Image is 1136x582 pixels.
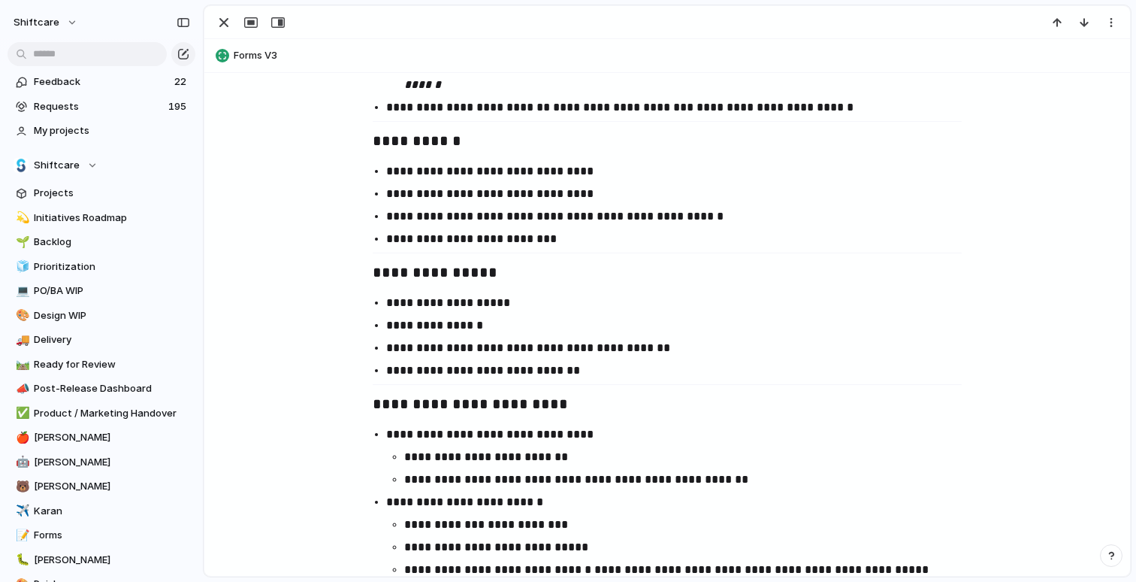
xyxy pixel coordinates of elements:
[16,209,26,226] div: 💫
[14,211,29,226] button: 💫
[16,478,26,496] div: 🐻
[14,430,29,445] button: 🍎
[34,235,190,250] span: Backlog
[8,71,195,93] a: Feedback22
[8,95,195,118] a: Requests195
[8,207,195,229] a: 💫Initiatives Roadmap
[8,182,195,205] a: Projects
[14,381,29,396] button: 📣
[16,527,26,544] div: 📝
[8,353,195,376] a: 🛤️Ready for Review
[8,500,195,523] a: ✈️Karan
[16,405,26,422] div: ✅
[8,402,195,425] a: ✅Product / Marketing Handover
[34,455,190,470] span: [PERSON_NAME]
[34,381,190,396] span: Post-Release Dashboard
[8,549,195,571] a: 🐛[PERSON_NAME]
[34,430,190,445] span: [PERSON_NAME]
[168,99,189,114] span: 195
[8,426,195,449] a: 🍎[PERSON_NAME]
[14,528,29,543] button: 📝
[16,307,26,324] div: 🎨
[8,524,195,547] a: 📝Forms
[34,504,190,519] span: Karan
[14,455,29,470] button: 🤖
[14,235,29,250] button: 🌱
[34,211,190,226] span: Initiatives Roadmap
[16,356,26,373] div: 🛤️
[8,280,195,302] a: 💻PO/BA WIP
[14,357,29,372] button: 🛤️
[14,283,29,299] button: 💻
[8,256,195,278] a: 🧊Prioritization
[14,259,29,274] button: 🧊
[16,283,26,300] div: 💻
[34,158,80,173] span: Shiftcare
[16,502,26,520] div: ✈️
[174,74,189,89] span: 22
[34,553,190,568] span: [PERSON_NAME]
[8,377,195,400] a: 📣Post-Release Dashboard
[16,332,26,349] div: 🚚
[16,258,26,275] div: 🧊
[34,332,190,347] span: Delivery
[16,234,26,251] div: 🌱
[234,48,1123,63] span: Forms V3
[14,553,29,568] button: 🐛
[34,406,190,421] span: Product / Marketing Handover
[34,308,190,323] span: Design WIP
[34,123,190,138] span: My projects
[8,305,195,327] a: 🎨Design WIP
[34,357,190,372] span: Ready for Review
[34,74,170,89] span: Feedback
[16,429,26,447] div: 🍎
[7,11,86,35] button: shiftcare
[34,99,164,114] span: Requests
[8,120,195,142] a: My projects
[34,259,190,274] span: Prioritization
[211,44,1123,68] button: Forms V3
[8,329,195,351] a: 🚚Delivery
[16,453,26,471] div: 🤖
[14,504,29,519] button: ✈️
[14,332,29,347] button: 🚚
[34,528,190,543] span: Forms
[8,154,195,177] button: Shiftcare
[14,406,29,421] button: ✅
[16,380,26,398] div: 📣
[34,283,190,299] span: PO/BA WIP
[14,308,29,323] button: 🎨
[14,479,29,494] button: 🐻
[34,479,190,494] span: [PERSON_NAME]
[8,451,195,474] a: 🤖[PERSON_NAME]
[8,475,195,498] a: 🐻[PERSON_NAME]
[34,186,190,201] span: Projects
[14,15,59,30] span: shiftcare
[8,231,195,253] a: 🌱Backlog
[16,551,26,568] div: 🐛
